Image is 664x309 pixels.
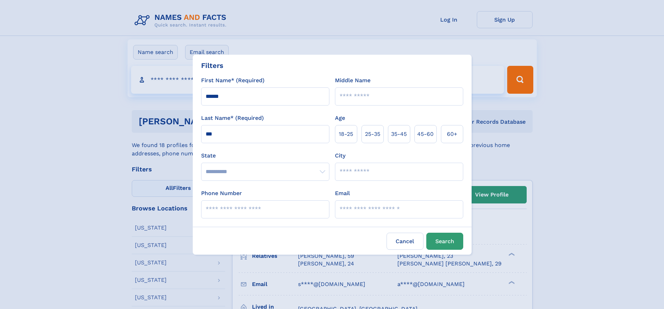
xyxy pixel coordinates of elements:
label: City [335,152,345,160]
span: 18‑25 [339,130,353,138]
label: Middle Name [335,76,371,85]
label: First Name* (Required) [201,76,265,85]
span: 45‑60 [417,130,434,138]
label: Age [335,114,345,122]
label: Last Name* (Required) [201,114,264,122]
span: 25‑35 [365,130,380,138]
label: Phone Number [201,189,242,198]
div: Filters [201,60,223,71]
span: 60+ [447,130,457,138]
span: 35‑45 [391,130,407,138]
label: Cancel [387,233,423,250]
label: Email [335,189,350,198]
label: State [201,152,329,160]
button: Search [426,233,463,250]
